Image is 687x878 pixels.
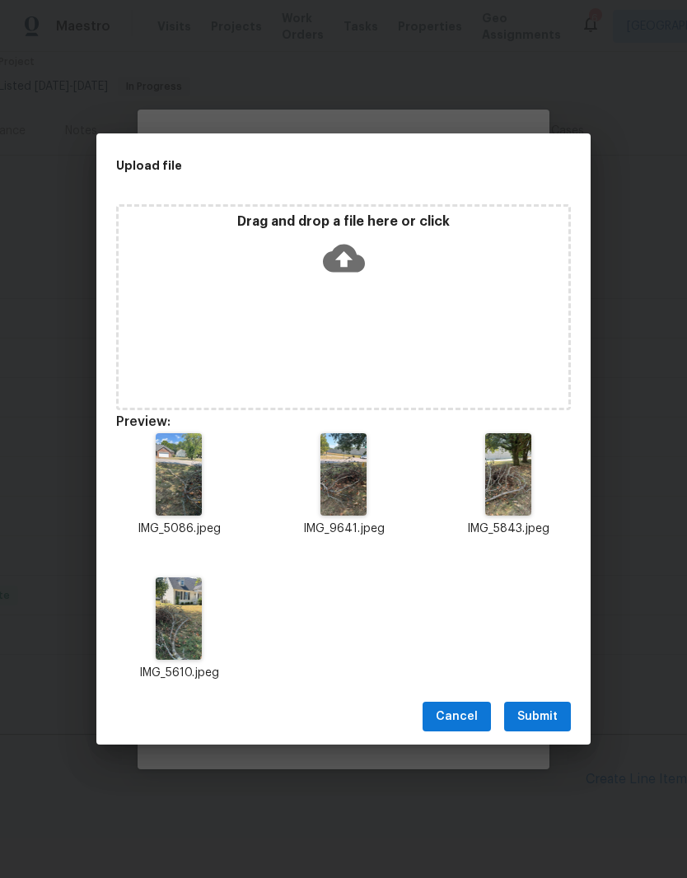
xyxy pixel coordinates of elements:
[517,707,558,727] span: Submit
[116,521,241,538] p: IMG_5086.jpeg
[504,702,571,732] button: Submit
[116,665,241,682] p: IMG_5610.jpeg
[436,707,478,727] span: Cancel
[119,213,568,231] p: Drag and drop a file here or click
[281,521,406,538] p: IMG_9641.jpeg
[485,433,531,516] img: Z
[116,156,497,175] h2: Upload file
[320,433,367,516] img: 2Q==
[446,521,571,538] p: IMG_5843.jpeg
[156,433,202,516] img: Z
[423,702,491,732] button: Cancel
[156,577,202,660] img: 2Q==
